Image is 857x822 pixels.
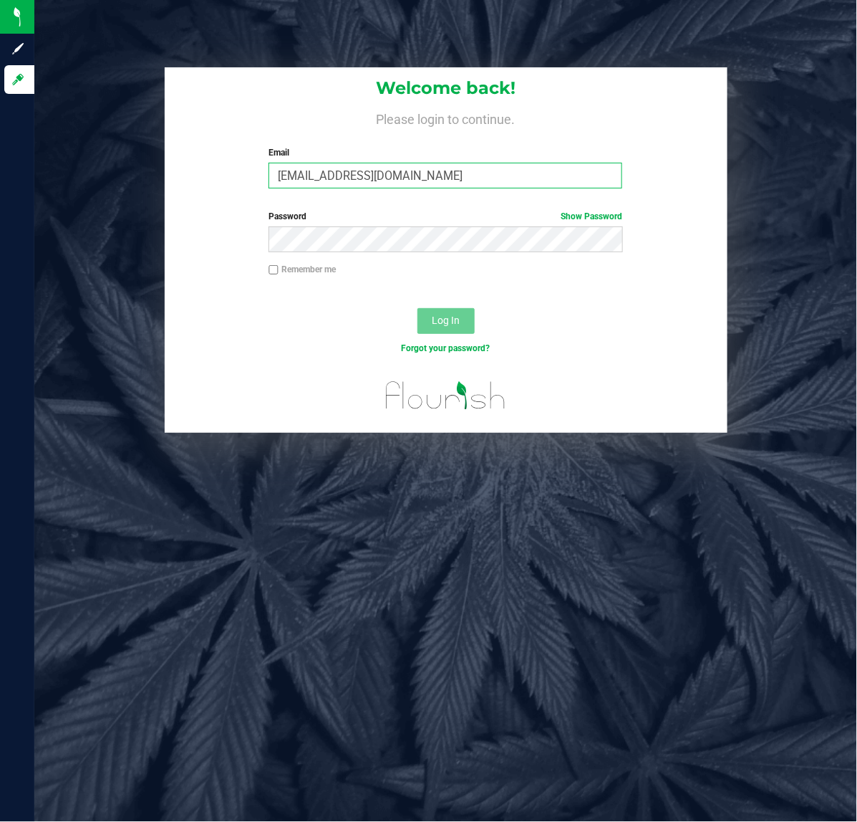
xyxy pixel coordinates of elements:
span: Log In [432,315,460,326]
button: Log In [417,308,475,334]
input: Remember me [268,265,279,275]
img: flourish_logo.svg [375,370,516,421]
inline-svg: Log in [11,72,25,87]
label: Remember me [268,263,336,276]
label: Email [268,146,622,159]
span: Password [268,211,306,221]
inline-svg: Sign up [11,42,25,56]
a: Forgot your password? [401,343,490,353]
a: Show Password [561,211,622,221]
h4: Please login to continue. [165,109,727,126]
h1: Welcome back! [165,79,727,97]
